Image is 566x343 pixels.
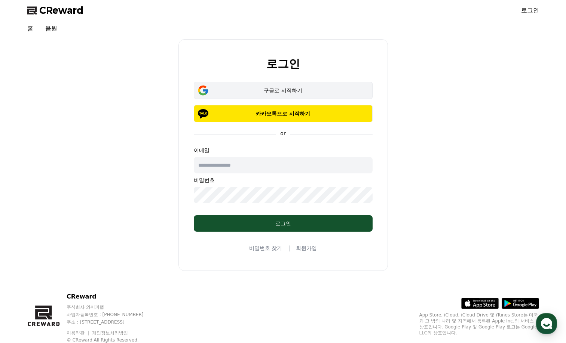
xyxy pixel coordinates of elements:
[194,215,373,232] button: 로그인
[39,4,83,16] span: CReward
[209,220,358,227] div: 로그인
[49,237,97,256] a: 대화
[67,319,158,325] p: 주소 : [STREET_ADDRESS]
[276,130,290,137] p: or
[249,244,282,252] a: 비밀번호 찾기
[194,176,373,184] p: 비밀번호
[92,330,128,336] a: 개인정보처리방침
[21,21,39,36] a: 홈
[288,244,290,253] span: |
[521,6,539,15] a: 로그인
[116,248,125,254] span: 설정
[27,4,83,16] a: CReward
[296,244,317,252] a: 회원가입
[266,58,300,70] h2: 로그인
[194,82,373,99] button: 구글로 시작하기
[205,87,362,94] div: 구글로 시작하기
[419,312,539,336] p: App Store, iCloud, iCloud Drive 및 iTunes Store는 미국과 그 밖의 나라 및 지역에서 등록된 Apple Inc.의 서비스 상표입니다. Goo...
[97,237,144,256] a: 설정
[67,292,158,301] p: CReward
[194,105,373,122] button: 카카오톡으로 시작하기
[39,21,63,36] a: 음원
[68,248,77,254] span: 대화
[67,304,158,310] p: 주식회사 와이피랩
[205,110,362,117] p: 카카오톡으로 시작하기
[67,330,90,336] a: 이용약관
[67,312,158,318] p: 사업자등록번호 : [PHONE_NUMBER]
[67,337,158,343] p: © CReward All Rights Reserved.
[24,248,28,254] span: 홈
[2,237,49,256] a: 홈
[194,146,373,154] p: 이메일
